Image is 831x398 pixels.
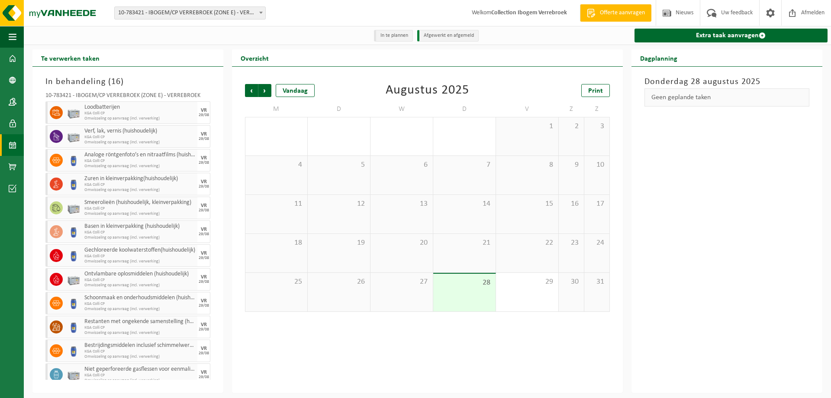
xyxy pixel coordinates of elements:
span: 31 [589,277,605,287]
div: Augustus 2025 [386,84,469,97]
td: Z [559,101,584,117]
div: VR [201,322,207,327]
a: Extra taak aanvragen [635,29,828,42]
span: 2 [563,122,580,131]
img: PB-OT-0120-HPE-00-02 [67,344,80,357]
span: 21 [438,238,491,248]
span: Omwisseling op aanvraag (incl. verwerking) [84,164,195,169]
span: Print [588,87,603,94]
img: PB-LB-0680-HPE-GY-11 [67,106,80,119]
td: M [245,101,308,117]
div: VR [201,132,207,137]
span: 20 [375,238,428,248]
img: PB-OT-0120-HPE-00-02 [67,225,80,238]
li: In te plannen [374,30,413,42]
span: 14 [438,199,491,209]
span: Omwisseling op aanvraag (incl. verwerking) [84,188,195,193]
td: W [370,101,433,117]
span: 12 [312,199,366,209]
img: PB-OT-0120-HPE-00-02 [67,249,80,262]
td: V [496,101,559,117]
span: 10-783421 - IBOGEM/CP VERREBROEK (ZONE E) - VERREBROEK [115,7,265,19]
span: KGA Colli CP [84,135,195,140]
span: KGA Colli CP [84,325,195,330]
span: 5 [312,160,366,170]
div: 29/08 [199,232,209,236]
div: Vandaag [276,84,315,97]
span: KGA Colli CP [84,159,195,164]
span: Omwisseling op aanvraag (incl. verwerking) [84,283,195,288]
div: VR [201,179,207,184]
div: 29/08 [199,375,209,379]
div: 29/08 [199,351,209,356]
div: VR [201,370,207,375]
span: Omwisseling op aanvraag (incl. verwerking) [84,235,195,240]
span: Omwisseling op aanvraag (incl. verwerking) [84,259,195,264]
span: KGA Colli CP [84,254,195,259]
div: VR [201,203,207,208]
span: KGA Colli CP [84,349,195,354]
span: Basen in kleinverpakking (huishoudelijk) [84,223,195,230]
span: 26 [312,277,366,287]
span: 23 [563,238,580,248]
div: VR [201,155,207,161]
div: 29/08 [199,327,209,332]
span: 25 [250,277,303,287]
span: Omwisseling op aanvraag (incl. verwerking) [84,378,195,383]
span: Restanten met ongekende samenstelling (huishoudelijk) [84,318,195,325]
td: Z [584,101,610,117]
span: Offerte aanvragen [598,9,647,17]
span: KGA Colli CP [84,111,195,116]
div: VR [201,227,207,232]
span: Verf, lak, vernis (huishoudelijk) [84,128,195,135]
h2: Te verwerken taken [32,49,108,66]
span: 18 [250,238,303,248]
span: 10 [589,160,605,170]
div: Geen geplande taken [644,88,809,107]
span: 27 [375,277,428,287]
span: 30 [563,277,580,287]
span: KGA Colli CP [84,301,195,307]
span: KGA Colli CP [84,206,195,211]
span: 19 [312,238,366,248]
span: 4 [250,160,303,170]
h3: In behandeling ( ) [45,75,210,88]
span: Zuren in kleinverpakking(huishoudelijk) [84,175,195,182]
span: 22 [500,238,554,248]
h2: Overzicht [232,49,277,66]
span: Analoge röntgenfoto’s en nitraatfilms (huishoudelijk) [84,152,195,159]
div: 29/08 [199,304,209,308]
td: D [433,101,496,117]
div: 29/08 [199,137,209,141]
span: 16 [563,199,580,209]
span: Omwisseling op aanvraag (incl. verwerking) [84,116,195,121]
span: Omwisseling op aanvraag (incl. verwerking) [84,307,195,312]
span: Vorige [245,84,258,97]
span: Volgende [258,84,271,97]
span: 11 [250,199,303,209]
td: D [308,101,370,117]
span: 6 [375,160,428,170]
span: KGA Colli CP [84,373,195,378]
div: 29/08 [199,184,209,189]
span: KGA Colli CP [84,182,195,188]
span: Ontvlambare oplosmiddelen (huishoudelijk) [84,271,195,278]
li: Afgewerkt en afgemeld [417,30,479,42]
span: 9 [563,160,580,170]
a: Print [581,84,610,97]
span: Omwisseling op aanvraag (incl. verwerking) [84,140,195,145]
img: PB-OT-0120-HPE-00-02 [67,297,80,310]
img: PB-LB-0680-HPE-GY-11 [67,368,80,381]
span: Niet geperforeerde gasflessen voor eenmalig gebruik (huishoudelijk) [84,366,195,373]
span: KGA Colli CP [84,230,195,235]
img: PB-LB-0680-HPE-GY-11 [67,201,80,214]
span: 17 [589,199,605,209]
div: VR [201,298,207,304]
img: PB-OT-0120-HPE-00-02 [67,154,80,167]
a: Offerte aanvragen [580,4,651,22]
span: Omwisseling op aanvraag (incl. verwerking) [84,330,195,336]
span: Smeerolieën (huishoudelijk, kleinverpakking) [84,199,195,206]
h2: Dagplanning [631,49,686,66]
span: 7 [438,160,491,170]
span: 10-783421 - IBOGEM/CP VERREBROEK (ZONE E) - VERREBROEK [114,6,266,19]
